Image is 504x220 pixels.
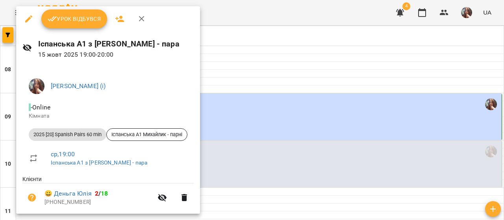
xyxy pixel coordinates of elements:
[95,190,108,197] b: /
[51,159,147,166] a: Іспанська А1 з [PERSON_NAME] - пара
[101,190,108,197] span: 18
[106,128,187,141] div: Іспанська А1 Михайлик - парні
[44,189,92,198] a: 😀 Деньга Юлія
[95,190,98,197] span: 2
[48,14,101,24] span: Урок відбувся
[29,112,187,120] p: Кімната
[29,78,44,94] img: 0ee1f4be303f1316836009b6ba17c5c5.jpeg
[29,104,52,111] span: - Online
[38,50,194,59] p: 15 жовт 2025 19:00 - 20:00
[29,131,106,138] span: 2025 [20] Spanish Pairs 60 min
[51,82,106,90] a: [PERSON_NAME] (і)
[44,198,153,206] p: [PHONE_NUMBER]
[38,38,194,50] h6: Іспанська А1 з [PERSON_NAME] - пара
[41,9,107,28] button: Урок відбувся
[107,131,187,138] span: Іспанська А1 Михайлик - парні
[51,150,75,158] a: ср , 19:00
[22,188,41,207] button: Візит ще не сплачено. Додати оплату?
